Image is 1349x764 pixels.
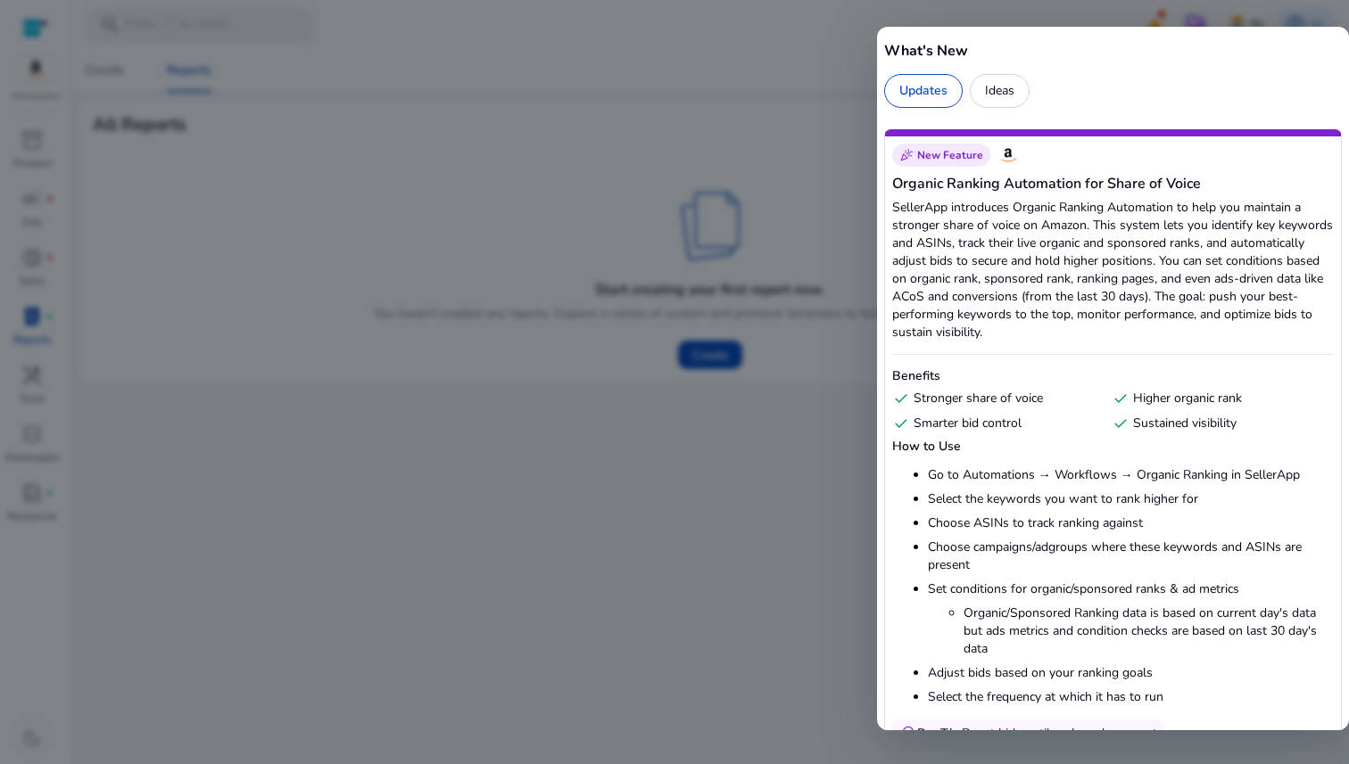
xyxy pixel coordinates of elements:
[928,580,1334,658] li: Set conditions for organic/sponsored ranks & ad metrics
[928,664,1334,682] li: Adjust bids based on your ranking goals
[997,144,1019,166] img: Amazon
[928,688,1334,706] li: Select the frequency at which it has to run
[892,367,1334,385] h6: Benefits
[928,538,1334,574] li: Choose campaigns/adgroups where these keywords and ASINs are present
[892,390,910,407] span: check
[964,604,1334,658] li: Organic/Sponsored Ranking data is based on current day's data but ads metrics and condition check...
[892,199,1334,341] p: SellerApp introduces Organic Ranking Automation to help you maintain a stronger share of voice on...
[1112,390,1130,407] span: check
[892,173,1334,194] h5: Organic Ranking Automation for Share of Voice
[899,148,914,162] span: celebration
[970,74,1030,108] div: Ideas
[892,438,1334,456] h6: How to Use
[917,725,1157,743] div: Boost bids until rank goals are met
[917,148,983,162] span: New Feature
[1112,390,1324,407] div: Higher organic rank
[892,415,1105,432] div: Smarter bid control
[899,725,917,743] span: emoji_objects
[928,514,1334,532] li: Choose ASINs to track ranking against
[928,466,1334,484] li: Go to Automations → Workflows → Organic Ranking in SellerApp
[884,74,963,108] div: Updates
[1112,415,1130,432] span: check
[892,390,1105,407] div: Stronger share of voice
[917,725,962,742] span: Pro Tip:
[1112,415,1324,432] div: Sustained visibility
[928,490,1334,508] li: Select the keywords you want to rank higher for
[884,40,1342,62] h5: What's New
[892,415,910,432] span: check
